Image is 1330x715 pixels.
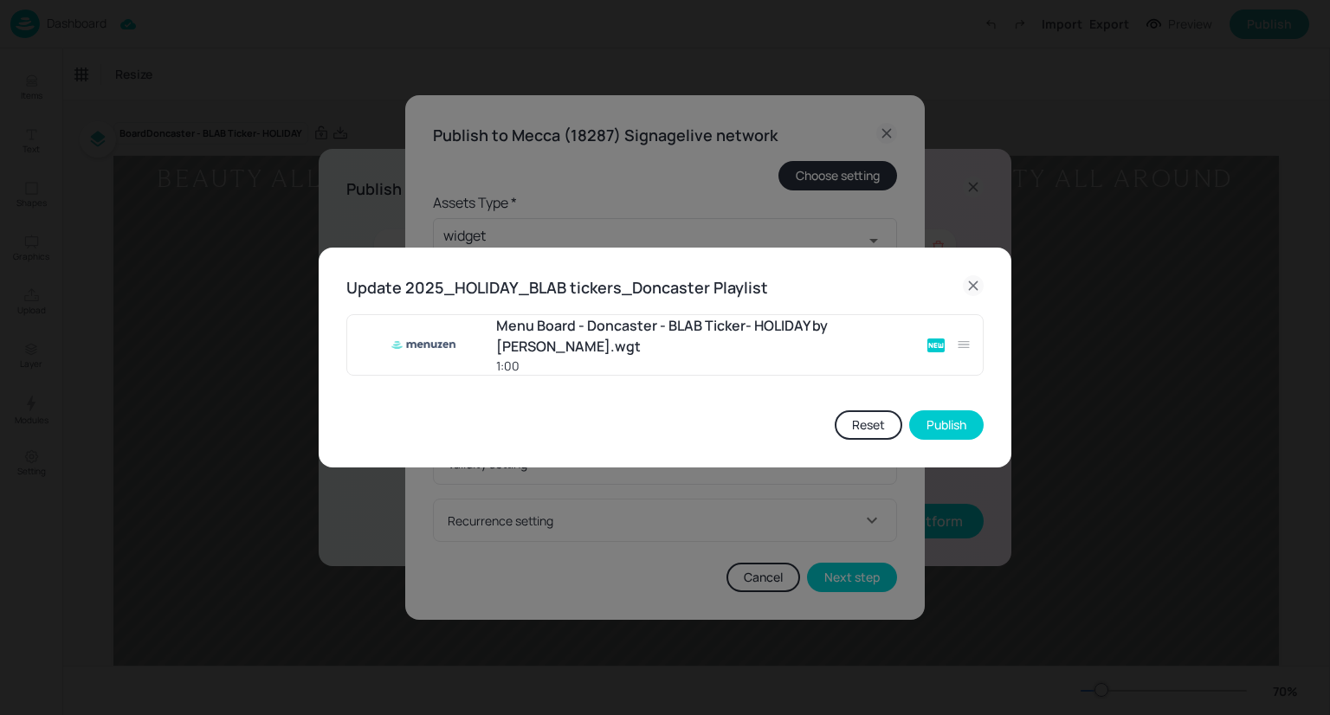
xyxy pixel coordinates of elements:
div: 1:00 [496,357,915,375]
h6: Update 2025_HOLIDAY_BLAB tickers_Doncaster Playlist [346,275,768,300]
div: Menu Board - Doncaster - BLAB Ticker- HOLIDAY by [PERSON_NAME].wgt [496,315,915,357]
button: Reset [835,410,902,440]
img: menuzen.png [373,318,477,372]
button: Publish [909,410,984,440]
